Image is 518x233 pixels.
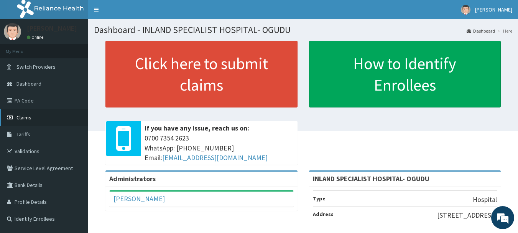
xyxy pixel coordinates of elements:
[309,41,501,107] a: How to Identify Enrollees
[473,195,497,205] p: Hospital
[105,41,298,107] a: Click here to submit claims
[4,23,21,40] img: User Image
[162,153,268,162] a: [EMAIL_ADDRESS][DOMAIN_NAME]
[27,25,77,32] p: [PERSON_NAME]
[16,131,30,138] span: Tariffs
[475,6,512,13] span: [PERSON_NAME]
[16,114,31,121] span: Claims
[461,5,470,15] img: User Image
[44,68,106,146] span: We're online!
[313,211,334,218] b: Address
[14,38,31,58] img: d_794563401_company_1708531726252_794563401
[16,63,56,70] span: Switch Providers
[496,28,512,34] li: Here
[113,194,165,203] a: [PERSON_NAME]
[145,124,249,132] b: If you have any issue, reach us on:
[467,28,495,34] a: Dashboard
[16,80,41,87] span: Dashboard
[40,43,129,53] div: Chat with us now
[313,195,326,202] b: Type
[94,25,512,35] h1: Dashboard - INLAND SPECIALIST HOSPITAL- OGUDU
[27,35,45,40] a: Online
[145,133,294,163] span: 0700 7354 2623 WhatsApp: [PHONE_NUMBER] Email:
[437,210,497,220] p: [STREET_ADDRESS]
[126,4,144,22] div: Minimize live chat window
[313,174,429,183] strong: INLAND SPECIALIST HOSPITAL- OGUDU
[109,174,156,183] b: Administrators
[4,153,146,180] textarea: Type your message and hit 'Enter'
